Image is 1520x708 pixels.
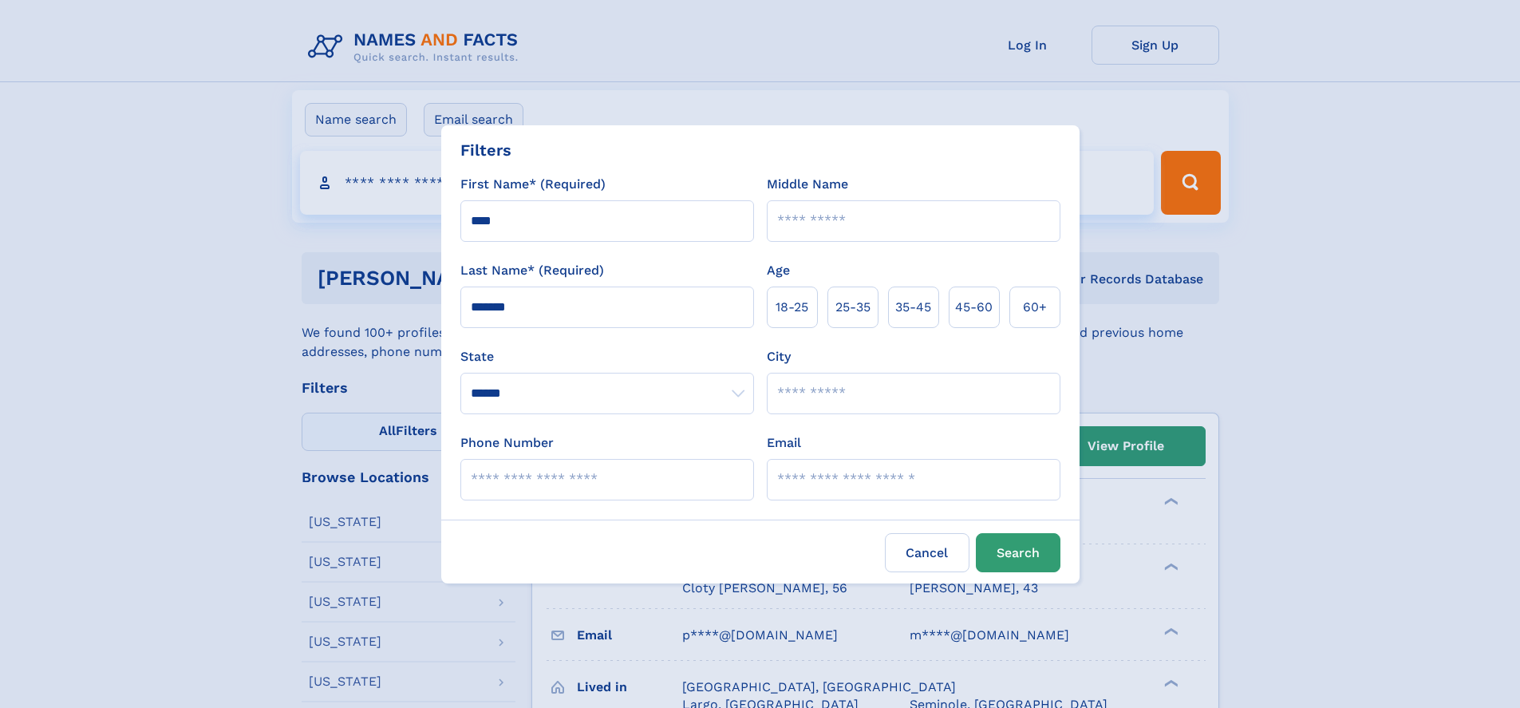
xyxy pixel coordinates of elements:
[767,175,848,194] label: Middle Name
[767,261,790,280] label: Age
[460,138,511,162] div: Filters
[1023,298,1047,317] span: 60+
[460,175,606,194] label: First Name* (Required)
[767,347,791,366] label: City
[835,298,871,317] span: 25‑35
[767,433,801,453] label: Email
[776,298,808,317] span: 18‑25
[885,533,969,572] label: Cancel
[976,533,1060,572] button: Search
[895,298,931,317] span: 35‑45
[955,298,993,317] span: 45‑60
[460,347,754,366] label: State
[460,433,554,453] label: Phone Number
[460,261,604,280] label: Last Name* (Required)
